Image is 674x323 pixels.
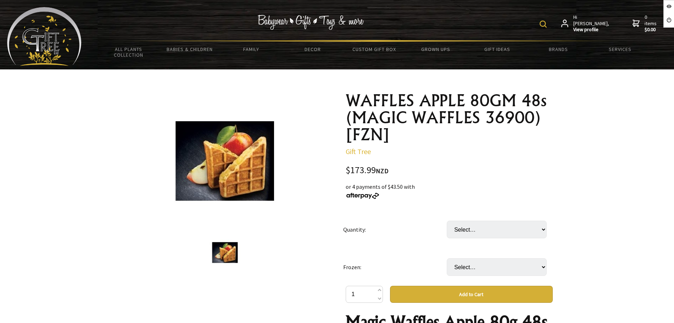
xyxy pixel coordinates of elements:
img: WAFFLES APPLE 80GM 48s (MAGIC WAFFLES 36900) [FZN] [166,109,284,212]
button: Add to Cart [390,286,553,303]
a: Family [221,42,282,57]
a: Gift Tree [346,147,371,156]
div: $173.99 [346,166,553,175]
h1: WAFFLES APPLE 80GM 48s (MAGIC WAFFLES 36900) [FZN] [346,92,553,143]
td: Frozen: [343,248,447,286]
strong: $0.00 [645,27,658,33]
td: Quantity: [343,211,447,248]
span: NZD [376,167,389,175]
a: Brands [528,42,589,57]
a: Grown Ups [405,42,466,57]
a: 0 items$0.00 [633,14,658,33]
span: Hi [PERSON_NAME], [573,14,610,33]
a: All Plants Collection [98,42,159,62]
a: Gift Ideas [466,42,528,57]
div: or 4 payments of $43.50 with [346,182,553,199]
a: Hi [PERSON_NAME],View profile [561,14,610,33]
a: Custom Gift Box [344,42,405,57]
img: WAFFLES APPLE 80GM 48s (MAGIC WAFFLES 36900) [FZN] [210,239,241,266]
img: Babywear - Gifts - Toys & more [257,15,364,30]
a: Services [589,42,651,57]
a: Babies & Children [159,42,221,57]
strong: View profile [573,27,610,33]
span: 0 items [645,14,658,33]
a: Decor [282,42,343,57]
img: product search [540,21,547,28]
img: Afterpay [346,193,380,199]
img: Babyware - Gifts - Toys and more... [7,7,82,66]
